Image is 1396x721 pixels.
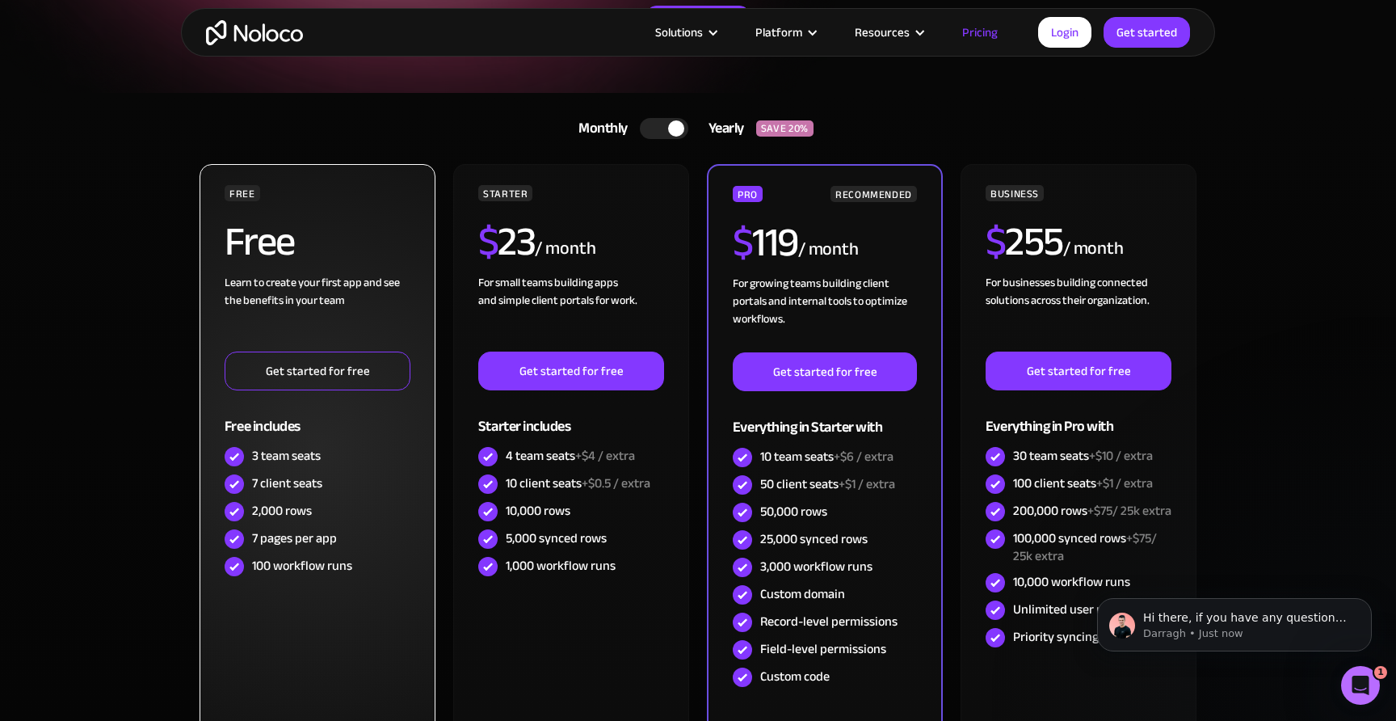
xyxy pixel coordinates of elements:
[1089,444,1153,468] span: +$10 / extra
[986,221,1063,262] h2: 255
[1038,17,1091,48] a: Login
[986,390,1171,443] div: Everything in Pro with
[478,274,664,352] div: For small teams building apps and simple client portals for work. ‍
[986,204,1006,280] span: $
[225,185,260,201] div: FREE
[733,222,798,263] h2: 119
[206,20,303,45] a: home
[733,352,917,391] a: Get started for free
[635,22,735,43] div: Solutions
[252,447,321,465] div: 3 team seats
[760,613,898,630] div: Record-level permissions
[986,352,1171,390] a: Get started for free
[839,472,895,496] span: +$1 / extra
[760,448,894,466] div: 10 team seats
[760,475,895,493] div: 50 client seats
[834,445,894,469] span: +$6 / extra
[506,502,570,520] div: 10,000 rows
[733,186,763,202] div: PRO
[478,221,536,262] h2: 23
[1013,526,1157,568] span: +$75/ 25k extra
[1013,628,1099,646] div: Priority syncing
[1087,499,1171,523] span: +$75/ 25k extra
[830,186,917,202] div: RECOMMENDED
[558,116,640,141] div: Monthly
[1013,502,1171,520] div: 200,000 rows
[1063,236,1124,262] div: / month
[986,274,1171,352] div: For businesses building connected solutions across their organization. ‍
[755,22,802,43] div: Platform
[535,236,595,262] div: / month
[1013,447,1153,465] div: 30 team seats
[225,352,410,390] a: Get started for free
[252,529,337,547] div: 7 pages per app
[478,204,498,280] span: $
[506,447,635,465] div: 4 team seats
[478,390,664,443] div: Starter includes
[835,22,942,43] div: Resources
[855,22,910,43] div: Resources
[575,444,635,468] span: +$4 / extra
[733,391,917,444] div: Everything in Starter with
[1096,471,1153,495] span: +$1 / extra
[225,221,295,262] h2: Free
[252,557,352,575] div: 100 workflow runs
[506,474,650,492] div: 10 client seats
[582,471,650,495] span: +$0.5 / extra
[1341,666,1380,705] iframe: Intercom live chat
[942,22,1018,43] a: Pricing
[478,352,664,390] a: Get started for free
[1013,474,1153,492] div: 100 client seats
[506,557,616,575] div: 1,000 workflow runs
[688,116,756,141] div: Yearly
[760,503,827,521] div: 50,000 rows
[225,390,410,443] div: Free includes
[760,530,868,548] div: 25,000 synced rows
[1104,17,1190,48] a: Get started
[252,502,312,520] div: 2,000 rows
[760,668,830,685] div: Custom code
[225,274,410,352] div: Learn to create your first app and see the benefits in your team ‍
[1013,573,1130,591] div: 10,000 workflow runs
[798,237,859,263] div: / month
[1073,564,1396,677] iframe: Intercom notifications message
[733,204,753,280] span: $
[760,640,886,658] div: Field-level permissions
[756,120,814,137] div: SAVE 20%
[760,558,872,576] div: 3,000 workflow runs
[655,22,703,43] div: Solutions
[1013,601,1123,618] div: Unlimited user roles
[986,185,1044,201] div: BUSINESS
[478,185,532,201] div: STARTER
[506,529,607,547] div: 5,000 synced rows
[735,22,835,43] div: Platform
[733,275,917,352] div: For growing teams building client portals and internal tools to optimize workflows.
[760,585,845,603] div: Custom domain
[1013,529,1171,565] div: 100,000 synced rows
[252,474,322,492] div: 7 client seats
[1374,666,1387,679] span: 1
